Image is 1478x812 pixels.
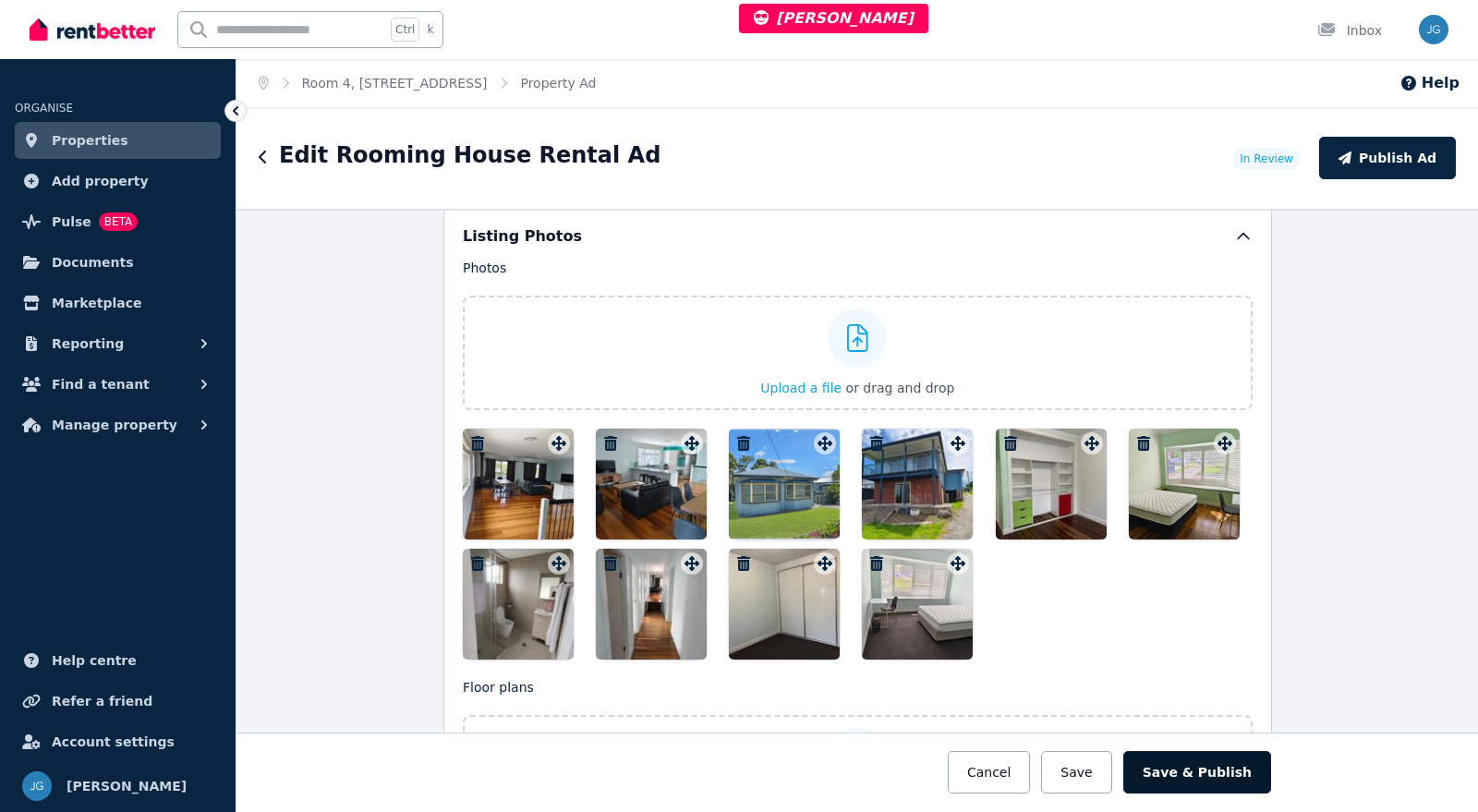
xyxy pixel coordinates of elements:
[52,731,175,753] span: Account settings
[99,212,138,231] span: BETA
[302,76,488,91] a: Room 4, [STREET_ADDRESS]
[67,775,187,797] span: [PERSON_NAME]
[948,751,1030,794] button: Cancel
[52,690,152,712] span: Refer a friend
[15,244,221,281] a: Documents
[463,259,1253,277] p: Photos
[15,163,221,200] a: Add property
[754,9,914,27] span: [PERSON_NAME]
[279,140,660,170] h1: Edit Rooming House Rental Ad
[15,406,221,443] button: Manage property
[15,203,221,240] a: PulseBETA
[15,366,221,403] button: Find a tenant
[52,414,177,436] span: Manage property
[463,678,1253,697] p: Floor plans
[22,771,52,801] img: Jeremy Goldschmidt
[391,18,419,42] span: Ctrl
[30,16,155,43] img: RentBetter
[1419,15,1448,44] img: Jeremy Goldschmidt
[1041,751,1111,794] button: Save
[760,381,842,395] span: Upload a file
[427,22,433,37] span: k
[1399,72,1460,94] button: Help
[52,373,150,395] span: Find a tenant
[15,642,221,679] a: Help centre
[52,170,149,192] span: Add property
[52,251,134,273] span: Documents
[1123,751,1271,794] button: Save & Publish
[52,292,141,314] span: Marketplace
[236,59,618,107] nav: Breadcrumb
[52,129,128,151] span: Properties
[15,285,221,321] a: Marketplace
[52,333,124,355] span: Reporting
[463,225,582,248] h5: Listing Photos
[15,683,221,720] a: Refer a friend
[15,325,221,362] button: Reporting
[846,381,955,395] span: or drag and drop
[1240,151,1293,166] span: In Review
[1317,21,1382,40] div: Inbox
[1319,137,1456,179] button: Publish Ad
[15,122,221,159] a: Properties
[760,379,954,397] button: Upload a file or drag and drop
[15,723,221,760] a: Account settings
[520,76,596,91] a: Property Ad
[15,102,73,115] span: ORGANISE
[52,211,91,233] span: Pulse
[52,649,137,672] span: Help centre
